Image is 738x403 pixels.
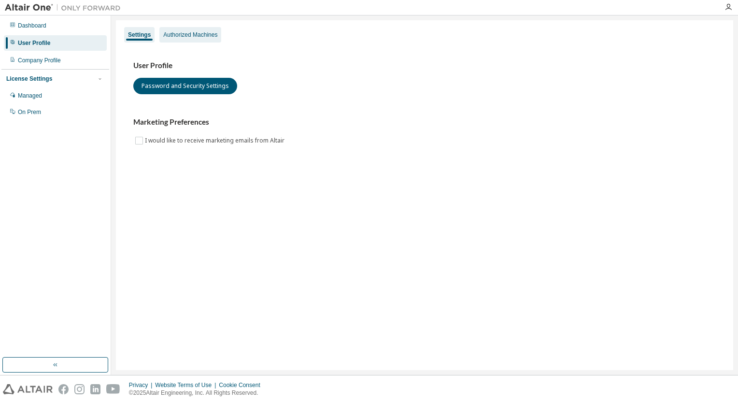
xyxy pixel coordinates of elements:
[133,61,716,71] h3: User Profile
[219,381,266,389] div: Cookie Consent
[128,31,151,39] div: Settings
[3,384,53,394] img: altair_logo.svg
[163,31,217,39] div: Authorized Machines
[18,39,50,47] div: User Profile
[18,57,61,64] div: Company Profile
[145,135,286,146] label: I would like to receive marketing emails from Altair
[18,108,41,116] div: On Prem
[74,384,85,394] img: instagram.svg
[58,384,69,394] img: facebook.svg
[5,3,126,13] img: Altair One
[106,384,120,394] img: youtube.svg
[6,75,52,83] div: License Settings
[129,381,155,389] div: Privacy
[155,381,219,389] div: Website Terms of Use
[18,22,46,29] div: Dashboard
[18,92,42,100] div: Managed
[129,389,266,397] p: © 2025 Altair Engineering, Inc. All Rights Reserved.
[90,384,100,394] img: linkedin.svg
[133,78,237,94] button: Password and Security Settings
[133,117,716,127] h3: Marketing Preferences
